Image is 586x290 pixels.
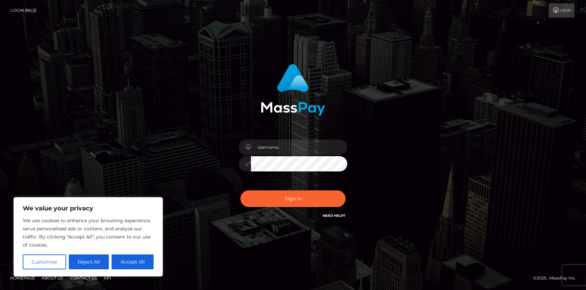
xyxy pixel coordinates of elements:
[240,190,346,207] button: Sign in
[7,273,38,283] a: Homepage
[67,273,100,283] a: Contact Us
[112,254,154,269] button: Accept All
[101,273,114,283] a: API
[533,274,581,282] div: © 2025 , MassPay Inc.
[14,197,163,276] div: We value your privacy
[69,254,109,269] button: Reject All
[11,3,37,18] a: Login Page
[39,273,66,283] a: About Us
[23,204,154,212] p: We value your privacy
[23,216,154,249] p: We use cookies to enhance your browsing experience, serve personalised ads or content, and analys...
[251,140,347,155] input: Username...
[323,213,346,218] a: Need Help?
[549,3,574,18] a: Login
[261,64,325,116] img: MassPay Login
[23,254,66,269] button: Customise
